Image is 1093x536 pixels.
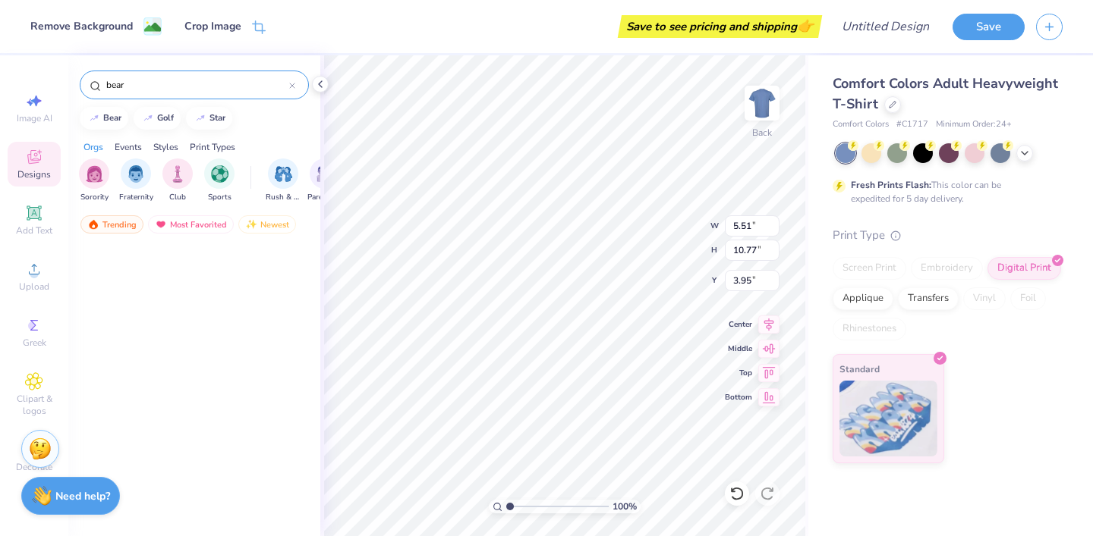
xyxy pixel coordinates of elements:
[266,192,301,203] span: Rush & Bid
[830,11,941,42] input: Untitled Design
[275,165,292,183] img: Rush & Bid Image
[317,165,334,183] img: Parent's Weekend Image
[119,192,153,203] span: Fraternity
[204,158,235,203] button: filter button
[833,118,889,131] span: Comfort Colors
[8,393,61,417] span: Clipart & logos
[839,361,880,377] span: Standard
[119,158,153,203] div: filter for Fraternity
[105,77,289,92] input: Try "Alpha"
[987,257,1061,280] div: Digital Print
[963,287,1006,310] div: Vinyl
[184,18,241,34] div: Crop Image
[162,158,193,203] button: filter button
[142,114,154,123] img: trend_line.gif
[80,107,128,130] button: bear
[211,165,228,183] img: Sports Image
[238,215,296,234] div: Newest
[839,381,937,456] img: Standard
[17,168,51,180] span: Designs
[833,227,1063,244] div: Print Type
[851,179,931,191] strong: Fresh Prints Flash:
[266,158,301,203] button: filter button
[752,126,772,139] div: Back
[119,158,153,203] button: filter button
[898,287,959,310] div: Transfers
[83,140,103,154] div: Orgs
[209,114,225,122] div: star
[266,158,301,203] div: filter for Rush & Bid
[190,140,235,154] div: Print Types
[208,192,232,203] span: Sports
[148,215,234,234] div: Most Favorited
[30,18,133,34] div: Remove Background
[79,158,109,203] button: filter button
[725,392,752,403] span: Bottom
[307,158,342,203] button: filter button
[128,165,144,183] img: Fraternity Image
[186,107,232,130] button: star
[16,461,52,473] span: Decorate
[797,17,814,35] span: 👉
[833,257,906,280] div: Screen Print
[725,343,752,354] span: Middle
[833,74,1058,113] span: Comfort Colors Adult Heavyweight T-Shirt
[17,112,52,124] span: Image AI
[307,192,342,203] span: Parent's Weekend
[622,15,818,38] div: Save to see pricing and shipping
[911,257,983,280] div: Embroidery
[194,114,206,123] img: trend_line.gif
[16,224,52,237] span: Add Text
[953,14,1025,40] button: Save
[833,287,893,310] div: Applique
[169,192,186,203] span: Club
[169,165,186,183] img: Club Image
[725,368,752,378] span: Top
[19,281,49,293] span: Upload
[80,215,143,234] div: Trending
[86,165,103,183] img: Sorority Image
[55,489,110,503] strong: Need help?
[245,219,257,230] img: Newest.gif
[162,158,193,203] div: filter for Club
[134,107,181,130] button: golf
[80,192,109,203] span: Sorority
[157,114,174,122] div: golf
[851,178,1038,205] div: This color can be expedited for 5 day delivery.
[79,158,109,203] div: filter for Sorority
[896,118,928,131] span: # C1717
[936,118,1012,131] span: Minimum Order: 24 +
[88,114,100,123] img: trend_line.gif
[725,319,752,330] span: Center
[833,318,906,340] div: Rhinestones
[153,140,178,154] div: Styles
[103,114,121,122] div: bear
[204,158,235,203] div: filter for Sports
[115,140,142,154] div: Events
[1010,287,1046,310] div: Foil
[155,219,167,230] img: most_fav.gif
[23,337,46,349] span: Greek
[307,158,342,203] div: filter for Parent's Weekend
[613,500,637,513] span: 100 %
[747,88,777,118] img: Back
[87,219,99,230] img: trending.gif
